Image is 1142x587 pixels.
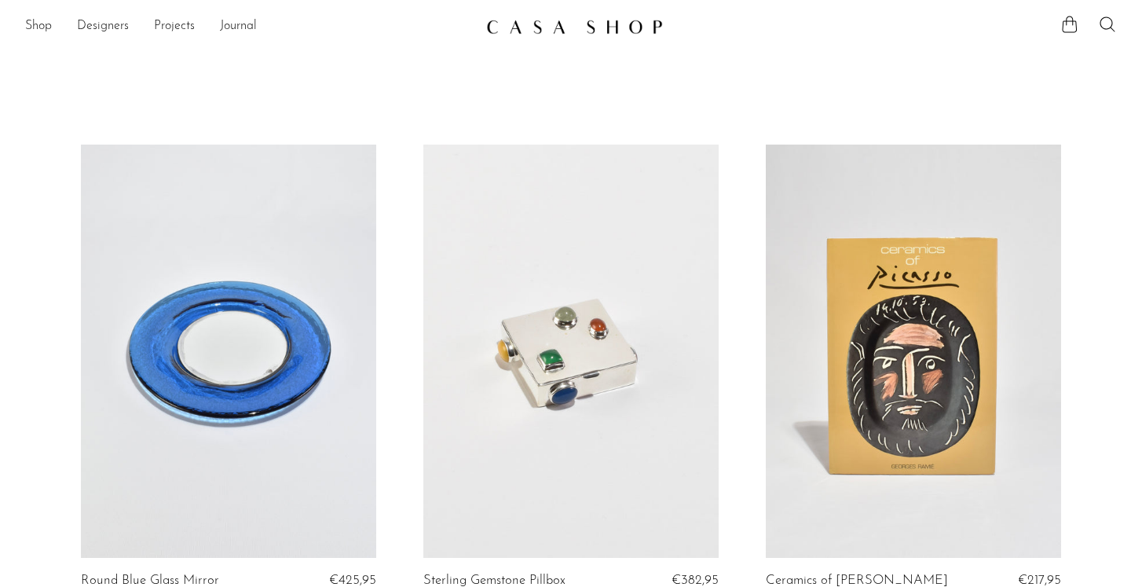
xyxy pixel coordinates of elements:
[154,17,195,37] a: Projects
[1018,574,1061,587] span: €217,95
[77,17,129,37] a: Designers
[220,17,257,37] a: Journal
[25,13,474,40] nav: Desktop navigation
[329,574,376,587] span: €425,95
[672,574,719,587] span: €382,95
[25,13,474,40] ul: NEW HEADER MENU
[25,17,52,37] a: Shop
